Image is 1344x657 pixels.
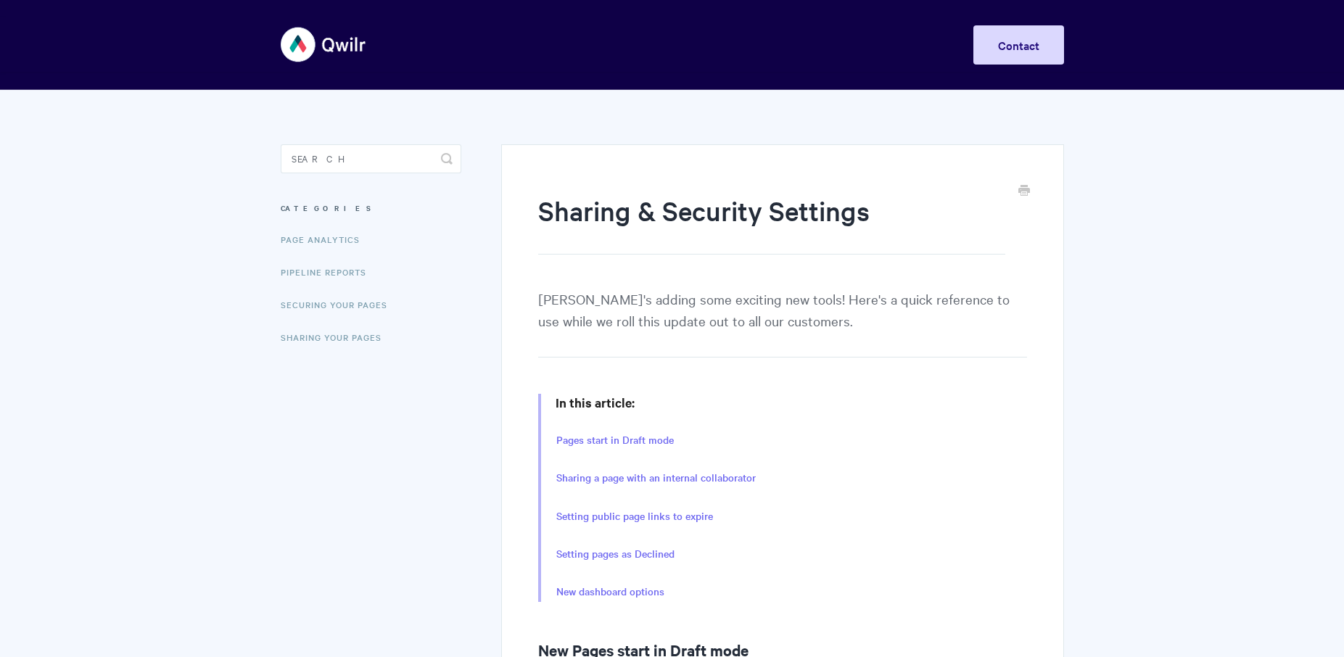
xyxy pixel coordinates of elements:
a: Pages start in Draft mode [556,432,674,448]
a: Sharing Your Pages [281,323,392,352]
h1: Sharing & Security Settings [538,192,1005,255]
a: Contact [973,25,1064,65]
a: Sharing a page with an internal collaborator [556,470,756,486]
a: New dashboard options [556,584,664,600]
a: Print this Article [1018,183,1030,199]
p: [PERSON_NAME]'s adding some exciting new tools! Here's a quick reference to use while we roll thi... [538,288,1026,358]
input: Search [281,144,461,173]
img: Qwilr Help Center [281,17,367,72]
a: Setting public page links to expire [556,508,713,524]
a: Setting pages as Declined [556,546,675,562]
a: Page Analytics [281,225,371,254]
h3: Categories [281,195,461,221]
a: Securing Your Pages [281,290,398,319]
a: Pipeline reports [281,257,377,286]
strong: In this article: [556,394,635,411]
